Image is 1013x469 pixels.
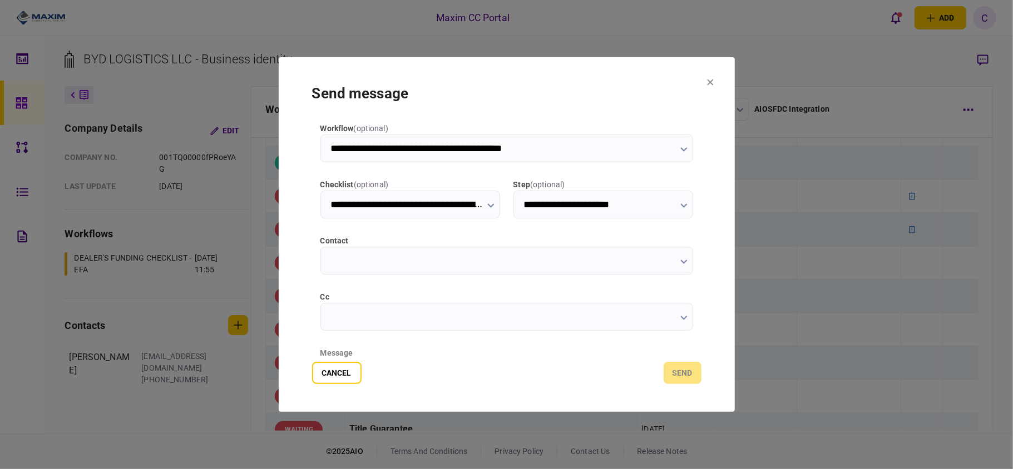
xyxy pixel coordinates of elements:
input: workflow [320,134,693,162]
span: ( optional ) [354,180,388,189]
label: contact [320,235,693,247]
button: Cancel [312,362,362,384]
input: step [513,191,693,218]
label: checklist [320,179,500,191]
label: step [513,179,693,191]
div: message [320,347,693,359]
input: checklist [320,191,500,218]
span: ( optional ) [530,180,565,189]
input: contact [320,247,693,275]
span: ( optional ) [354,124,388,133]
label: cc [320,291,693,303]
label: workflow [320,123,693,134]
input: cc [320,303,693,331]
h1: send message [312,85,701,102]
